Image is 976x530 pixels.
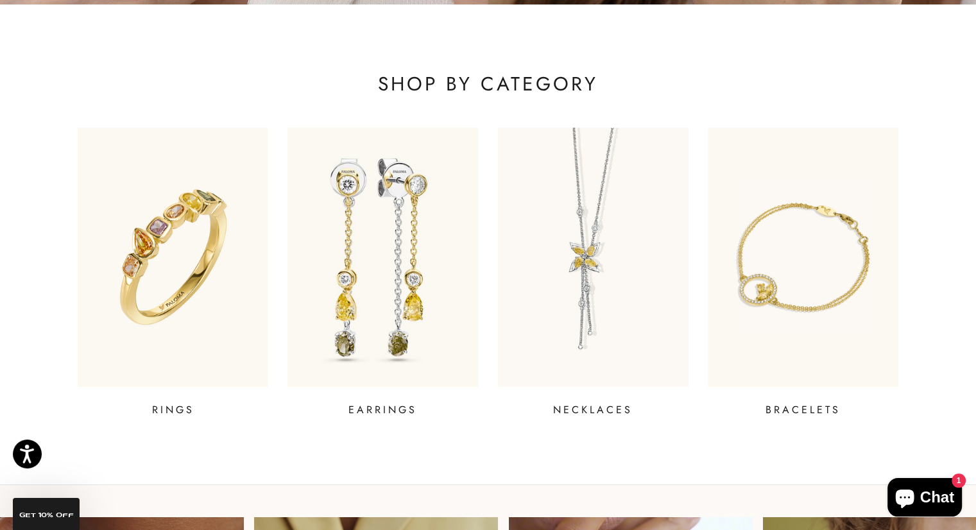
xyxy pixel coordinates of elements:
p: BRACELETS [766,402,841,418]
a: EARRINGS [287,128,478,418]
div: GET 10% Off [13,498,80,530]
inbox-online-store-chat: Shopify online store chat [884,478,966,520]
a: RINGS [78,128,268,418]
span: GET 10% Off [19,512,74,518]
a: BRACELETS [708,128,898,418]
a: NECKLACES [498,128,689,418]
p: RINGS [152,402,194,418]
p: NECKLACES [553,402,633,418]
p: EARRINGS [348,402,417,418]
p: SHOP BY CATEGORY [78,71,898,97]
